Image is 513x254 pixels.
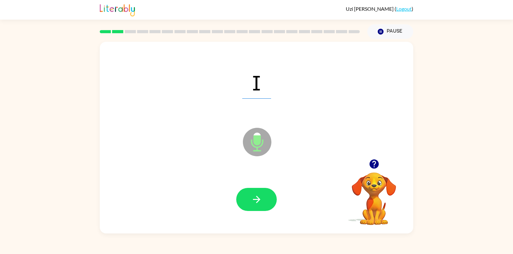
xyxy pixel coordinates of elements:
video: Your browser must support playing .mp4 files to use Literably. Please try using another browser. [342,163,406,226]
span: I [242,66,271,99]
img: Literably [100,3,135,16]
a: Logout [396,6,412,12]
span: Uzi [PERSON_NAME] [346,6,395,12]
button: Pause [367,24,413,39]
div: ( ) [346,6,413,12]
